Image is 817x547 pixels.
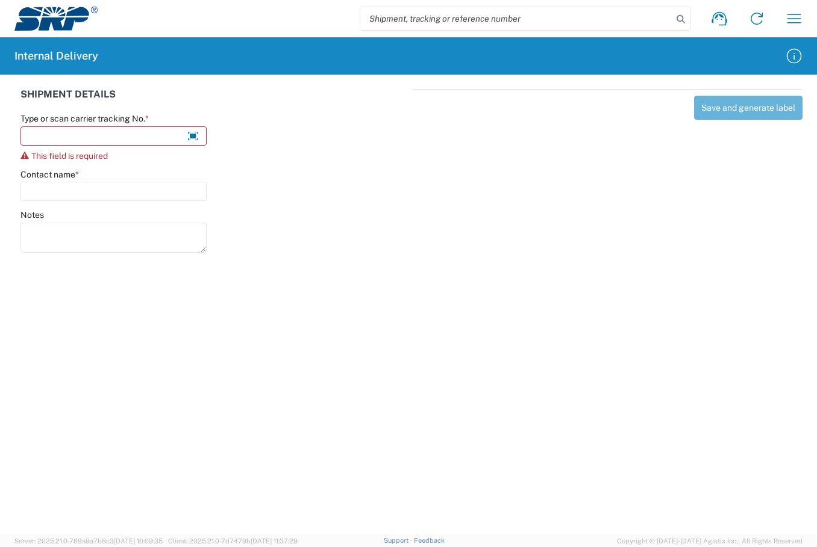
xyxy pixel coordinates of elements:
span: Copyright © [DATE]-[DATE] Agistix Inc., All Rights Reserved [617,536,803,546]
h2: Internal Delivery [14,49,98,63]
span: Client: 2025.21.0-7d7479b [168,537,298,545]
span: This field is required [31,151,108,161]
span: [DATE] 11:37:29 [251,537,298,545]
div: SHIPMENT DETAILS [20,89,405,113]
img: srp [14,7,98,31]
label: Contact name [20,169,79,180]
label: Notes [20,209,44,220]
label: Type or scan carrier tracking No. [20,113,149,124]
span: [DATE] 10:09:35 [114,537,163,545]
span: Server: 2025.21.0-769a9a7b8c3 [14,537,163,545]
a: Feedback [414,537,445,544]
input: Shipment, tracking or reference number [360,7,672,30]
a: Support [384,537,414,544]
